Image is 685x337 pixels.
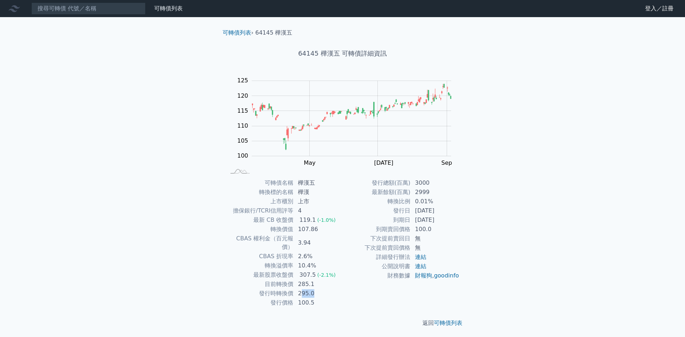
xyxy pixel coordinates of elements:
[294,252,342,261] td: 2.6%
[342,215,411,225] td: 到期日
[223,29,253,37] li: ›
[342,243,411,252] td: 下次提前賣回價格
[411,234,460,243] td: 無
[154,5,183,12] a: 可轉債列表
[304,159,315,166] tspan: May
[234,77,462,166] g: Chart
[225,289,294,298] td: 發行時轉換價
[225,298,294,307] td: 發行價格
[225,252,294,261] td: CBAS 折現率
[441,159,452,166] tspan: Sep
[225,234,294,252] td: CBAS 權利金（百元報價）
[294,197,342,206] td: 上市
[411,197,460,206] td: 0.01%
[294,280,342,289] td: 285.1
[225,188,294,197] td: 轉換標的名稱
[225,225,294,234] td: 轉換價值
[411,215,460,225] td: [DATE]
[237,137,248,144] tspan: 105
[415,263,426,270] a: 連結
[342,234,411,243] td: 下次提前賣回日
[294,178,342,188] td: 樺漢五
[225,280,294,289] td: 目前轉換價
[298,271,317,279] div: 307.5
[225,197,294,206] td: 上市櫃別
[237,92,248,99] tspan: 120
[237,107,248,114] tspan: 115
[434,272,459,279] a: goodinfo
[649,303,685,337] div: 聊天小工具
[342,188,411,197] td: 最新餘額(百萬)
[225,270,294,280] td: 最新股票收盤價
[298,216,317,224] div: 119.1
[649,303,685,337] iframe: Chat Widget
[342,178,411,188] td: 發行總額(百萬)
[237,152,248,159] tspan: 100
[225,215,294,225] td: 最新 CB 收盤價
[434,320,462,326] a: 可轉債列表
[342,252,411,262] td: 詳細發行辦法
[411,225,460,234] td: 100.0
[294,188,342,197] td: 樺漢
[294,298,342,307] td: 100.5
[342,262,411,271] td: 公開說明書
[317,217,336,223] span: (-1.0%)
[225,261,294,270] td: 轉換溢價率
[237,77,248,84] tspan: 125
[411,206,460,215] td: [DATE]
[223,29,251,36] a: 可轉債列表
[342,271,411,280] td: 財務數據
[217,48,468,58] h1: 64145 樺漢五 可轉債詳細資訊
[411,188,460,197] td: 2999
[342,197,411,206] td: 轉換比例
[342,225,411,234] td: 到期賣回價格
[255,29,293,37] li: 64145 樺漢五
[294,234,342,252] td: 3.94
[317,272,336,278] span: (-2.1%)
[237,122,248,129] tspan: 110
[411,271,460,280] td: ,
[411,243,460,252] td: 無
[342,206,411,215] td: 發行日
[294,261,342,270] td: 10.4%
[294,289,342,298] td: 295.0
[294,206,342,215] td: 4
[639,3,679,14] a: 登入／註冊
[415,272,432,279] a: 財報狗
[415,254,426,260] a: 連結
[294,225,342,234] td: 107.86
[374,159,393,166] tspan: [DATE]
[411,178,460,188] td: 3000
[31,2,146,15] input: 搜尋可轉債 代號／名稱
[225,178,294,188] td: 可轉債名稱
[217,319,468,327] p: 返回
[225,206,294,215] td: 擔保銀行/TCRI信用評等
